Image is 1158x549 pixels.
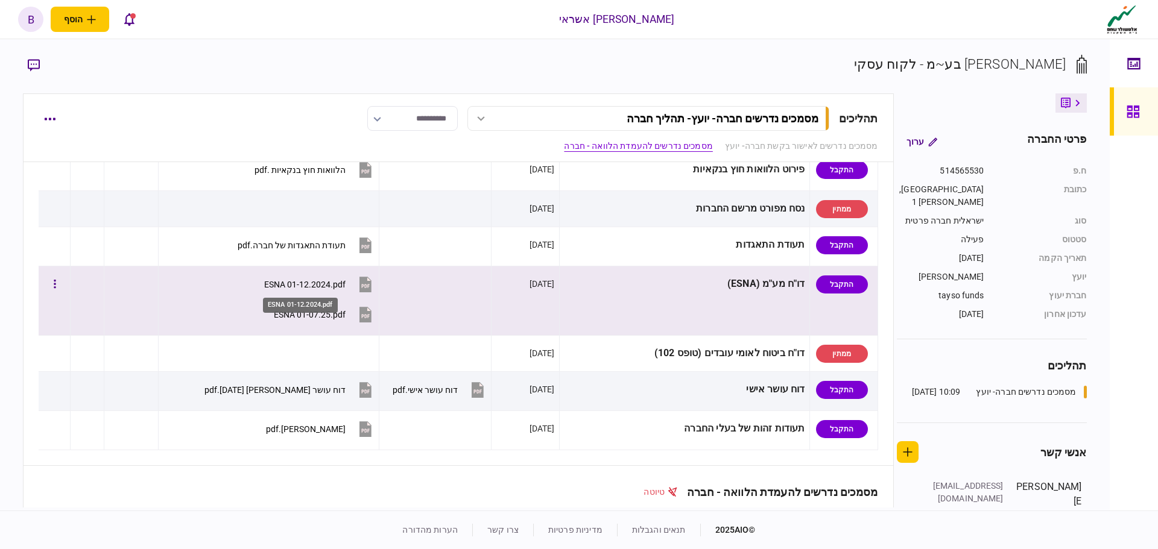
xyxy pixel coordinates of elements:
[839,110,878,127] div: תהליכים
[467,106,829,131] button: מסמכים נדרשים חברה- יועץ- תהליך חברה
[393,385,458,395] div: דוח עושר אישי.pdf
[274,301,375,328] button: ESNA 01-07.25.pdf
[897,215,984,227] div: ישראלית חברה פרטית
[976,386,1076,398] div: מסמכים נדרשים חברה- יועץ
[274,310,346,319] div: ESNA 01-07.25.pdf
[530,422,555,434] div: [DATE]
[530,239,555,251] div: [DATE]
[771,503,878,530] th: סטטוס
[266,415,375,442] button: תז סאיד.pdf
[530,278,555,290] div: [DATE]
[1016,480,1082,543] div: [PERSON_NAME]
[897,252,984,265] div: [DATE]
[264,280,346,289] div: ESNA 01-12.2024.pdf
[996,233,1087,246] div: סטטוס
[238,240,346,250] div: תעודת התאגדות של חברה.pdf
[897,271,984,283] div: [PERSON_NAME]
[816,420,868,438] div: התקבל
[677,486,878,498] div: מסמכים נדרשים להעמדת הלוואה - חברה
[564,140,712,152] a: מסמכים נדרשים להעמדת הלוואה - חברה
[700,524,756,536] div: © 2025 AIO
[996,165,1087,177] div: ח.פ
[393,376,487,403] button: דוח עושר אישי.pdf
[912,386,961,398] div: 10:09 [DATE]
[627,112,818,125] div: מסמכים נדרשים חברה- יועץ - תהליך חברה
[1027,131,1086,152] div: פרטי החברה
[816,200,868,218] div: ממתין
[897,308,984,321] div: [DATE]
[530,163,555,175] div: [DATE]
[996,308,1087,321] div: עדכון אחרון
[564,156,805,183] div: פירוט הלוואות חוץ בנקאיות
[327,503,435,530] th: עדכון אחרון
[1040,444,1087,460] div: אנשי קשר
[402,525,458,535] a: הערות מהדורה
[264,271,375,298] button: ESNA 01-12.2024.pdf
[51,7,109,32] button: פתח תפריט להוספת לקוח
[912,386,1087,398] a: מסמכים נדרשים חברה- יועץ10:09 [DATE]
[996,271,1087,283] div: יועץ
[263,298,338,313] div: ESNA 01-12.2024.pdf
[548,525,603,535] a: מדיניות פרטיות
[266,424,346,434] div: תז סאיד.pdf
[564,195,805,222] div: נסח מפורט מרשם החברות
[564,415,805,442] div: תעודות זהות של בעלי החברה
[816,161,868,179] div: התקבל
[925,505,1004,518] div: [PHONE_NUMBER]
[530,347,555,359] div: [DATE]
[725,140,878,152] a: מסמכים נדרשים לאישור בקשת חברה- יועץ
[564,231,805,259] div: תעודת התאגדות
[227,503,327,530] th: מסמכים שהועלו
[564,271,805,298] div: דו"ח מע"מ (ESNA)
[204,376,375,403] button: דוח עושר סאיד 07.08.23.pdf
[897,183,984,209] div: [GEOGRAPHIC_DATA], 1 [PERSON_NAME]
[897,233,984,246] div: פעילה
[632,525,686,535] a: תנאים והגבלות
[644,486,677,498] div: טיוטה
[897,131,947,152] button: ערוך
[897,357,1087,374] div: תהליכים
[204,385,346,395] div: דוח עושר סאיד 07.08.23.pdf
[897,165,984,177] div: 514565530
[559,11,675,27] div: [PERSON_NAME] אשראי
[530,202,555,215] div: [DATE]
[996,289,1087,302] div: חברת יעוץ
[925,480,1004,505] div: [EMAIL_ADDRESS][DOMAIN_NAME]
[816,275,868,293] div: התקבל
[816,381,868,399] div: התקבל
[255,156,375,183] button: הלוואות חוץ בנקאיות .pdf
[487,525,519,535] a: צרו קשר
[816,345,868,363] div: ממתין
[564,340,805,367] div: דו"ח ביטוח לאומי עובדים (טופס 102)
[1104,4,1140,34] img: client company logo
[88,503,141,530] th: הערות
[564,376,805,403] div: דוח עושר אישי
[816,236,868,254] div: התקבל
[897,289,984,302] div: tayso funds
[996,215,1087,227] div: סוג
[255,165,346,175] div: הלוואות חוץ בנקאיות .pdf
[141,503,227,530] th: סיווג אוטומטי
[996,252,1087,265] div: תאריך הקמה
[996,183,1087,209] div: כתובת
[18,7,43,32] button: b
[435,503,771,530] th: פריט מידע
[238,231,375,259] button: תעודת התאגדות של חברה.pdf
[854,54,1066,74] div: [PERSON_NAME] בע~מ - לקוח עסקי
[116,7,142,32] button: פתח רשימת התראות
[530,383,555,395] div: [DATE]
